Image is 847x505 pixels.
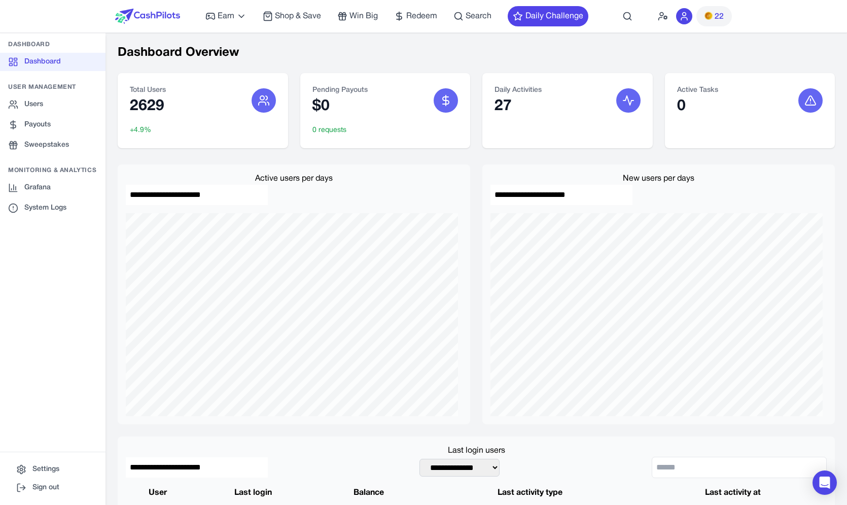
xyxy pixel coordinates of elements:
div: Last login users [126,445,827,457]
span: 0 requests [312,125,346,136]
button: PMs22 [696,6,732,26]
span: Redeem [406,10,437,22]
div: New users per days [490,173,827,185]
span: Win Big [349,10,378,22]
p: Daily Activities [495,85,542,95]
img: PMs [704,12,713,20]
div: Open Intercom Messenger [813,470,837,495]
span: Earn [218,10,234,22]
a: Win Big [337,10,378,22]
p: 27 [495,97,542,116]
h1: Dashboard Overview [118,45,835,61]
a: Earn [205,10,246,22]
p: $0 [312,97,368,116]
button: Sign out [8,479,97,497]
th: Last login [190,486,317,499]
p: Active Tasks [677,85,718,95]
button: Daily Challenge [508,6,588,26]
div: Active users per days [126,173,462,185]
p: 2629 [130,97,166,116]
p: Total Users [130,85,166,95]
a: Shop & Save [263,10,321,22]
a: Search [453,10,491,22]
span: 22 [715,11,724,23]
th: Last activity at [639,486,827,499]
th: Balance [317,486,421,499]
a: Settings [8,460,97,479]
span: +4.9% [130,125,151,136]
img: CashPilots Logo [115,9,180,24]
th: User [126,486,190,499]
span: Search [466,10,491,22]
a: Redeem [394,10,437,22]
p: 0 [677,97,718,116]
th: Last activity type [421,486,639,499]
span: Shop & Save [275,10,321,22]
p: Pending Payouts [312,85,368,95]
